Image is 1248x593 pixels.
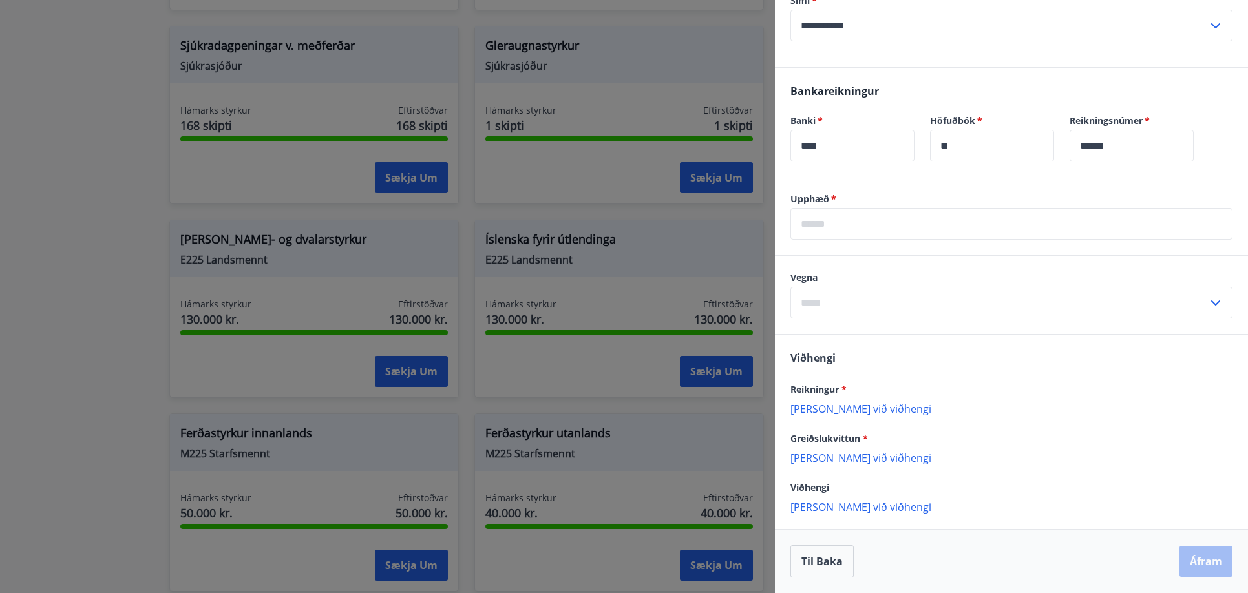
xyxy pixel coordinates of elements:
label: Banki [790,114,915,127]
span: Viðhengi [790,351,836,365]
div: Upphæð [790,208,1232,240]
span: Viðhengi [790,481,829,494]
p: [PERSON_NAME] við viðhengi [790,500,1232,513]
span: Greiðslukvittun [790,432,868,444]
label: Reikningsnúmer [1070,114,1194,127]
p: [PERSON_NAME] við viðhengi [790,451,1232,464]
label: Höfuðbók [930,114,1054,127]
label: Upphæð [790,192,1232,205]
span: Reikningur [790,383,847,395]
span: Bankareikningur [790,84,879,98]
p: [PERSON_NAME] við viðhengi [790,402,1232,415]
button: Til baka [790,545,854,577]
label: Vegna [790,271,1232,284]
